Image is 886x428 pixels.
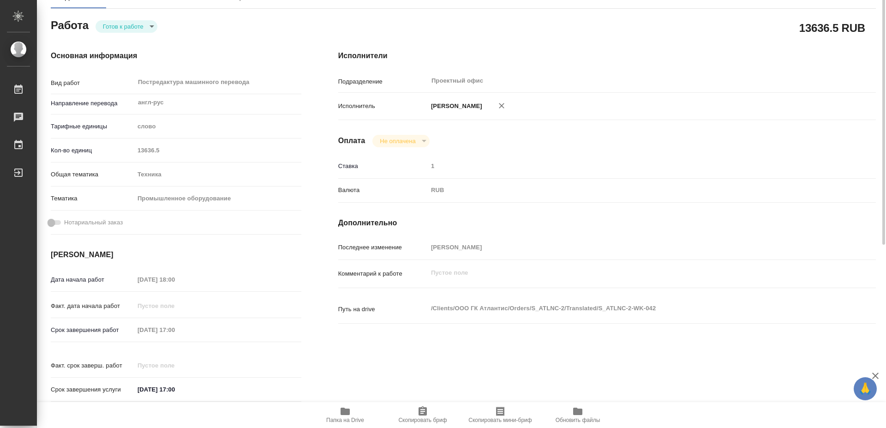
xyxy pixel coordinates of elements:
[306,402,384,428] button: Папка на Drive
[96,20,157,33] div: Готов к работе
[338,243,428,252] p: Последнее изменение
[51,16,89,33] h2: Работа
[428,182,831,198] div: RUB
[51,194,134,203] p: Тематика
[51,326,134,335] p: Срок завершения работ
[338,162,428,171] p: Ставка
[51,146,134,155] p: Кол-во единиц
[468,417,532,423] span: Скопировать мини-бриф
[51,275,134,284] p: Дата начала работ
[398,417,447,423] span: Скопировать бриф
[372,135,429,147] div: Готов к работе
[338,50,876,61] h4: Исполнители
[338,102,428,111] p: Исполнитель
[134,167,301,182] div: Техника
[134,299,215,313] input: Пустое поле
[51,170,134,179] p: Общая тематика
[51,385,134,394] p: Срок завершения услуги
[134,144,301,157] input: Пустое поле
[854,377,877,400] button: 🙏
[338,77,428,86] p: Подразделение
[134,119,301,134] div: слово
[384,402,461,428] button: Скопировать бриф
[556,417,600,423] span: Обновить файлы
[134,323,215,337] input: Пустое поле
[51,99,134,108] p: Направление перевода
[134,273,215,286] input: Пустое поле
[377,137,418,145] button: Не оплачена
[326,417,364,423] span: Папка на Drive
[799,20,865,36] h2: 13636.5 RUB
[134,383,215,396] input: ✎ Введи что-нибудь
[491,96,512,116] button: Удалить исполнителя
[51,50,301,61] h4: Основная информация
[338,186,428,195] p: Валюта
[461,402,539,428] button: Скопировать мини-бриф
[338,217,876,229] h4: Дополнительно
[857,379,873,398] span: 🙏
[51,78,134,88] p: Вид работ
[428,102,482,111] p: [PERSON_NAME]
[100,23,146,30] button: Готов к работе
[428,301,831,316] textarea: /Clients/ООО ГК Атлантис/Orders/S_ATLNC-2/Translated/S_ATLNC-2-WK-042
[51,122,134,131] p: Тарифные единицы
[134,359,215,372] input: Пустое поле
[539,402,617,428] button: Обновить файлы
[51,249,301,260] h4: [PERSON_NAME]
[51,361,134,370] p: Факт. срок заверш. работ
[338,305,428,314] p: Путь на drive
[338,269,428,278] p: Комментарий к работе
[428,241,831,254] input: Пустое поле
[51,301,134,311] p: Факт. дата начала работ
[134,191,301,206] div: Промышленное оборудование
[428,159,831,173] input: Пустое поле
[64,218,123,227] span: Нотариальный заказ
[338,135,365,146] h4: Оплата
